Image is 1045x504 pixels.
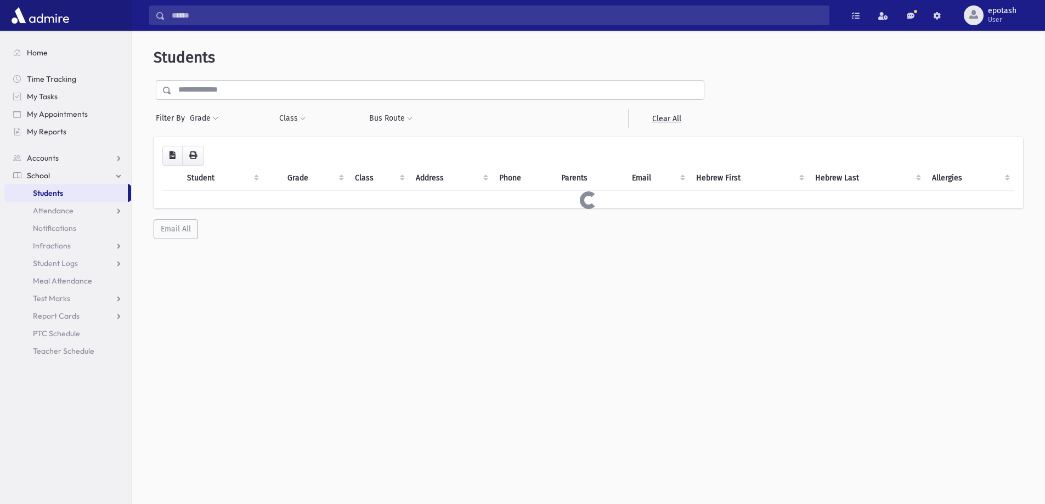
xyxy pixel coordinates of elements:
span: School [27,171,50,180]
th: Student [180,166,263,191]
span: Filter By [156,112,189,124]
button: Class [279,109,306,128]
th: Grade [281,166,348,191]
th: Hebrew Last [809,166,926,191]
button: Grade [189,109,219,128]
span: Time Tracking [27,74,76,84]
span: Test Marks [33,293,70,303]
a: Clear All [628,109,704,128]
span: My Reports [27,127,66,137]
button: Bus Route [369,109,413,128]
input: Search [165,5,829,25]
button: CSV [162,146,183,166]
span: Student Logs [33,258,78,268]
a: Home [4,44,131,61]
a: Infractions [4,237,131,254]
a: Meal Attendance [4,272,131,290]
a: School [4,167,131,184]
span: Students [154,48,215,66]
a: Time Tracking [4,70,131,88]
span: My Appointments [27,109,88,119]
span: Home [27,48,48,58]
th: Address [409,166,493,191]
span: Notifications [33,223,76,233]
th: Phone [493,166,555,191]
a: Teacher Schedule [4,342,131,360]
a: PTC Schedule [4,325,131,342]
span: User [988,15,1016,24]
span: Students [33,188,63,198]
span: Meal Attendance [33,276,92,286]
span: epotash [988,7,1016,15]
span: My Tasks [27,92,58,101]
a: Report Cards [4,307,131,325]
a: My Reports [4,123,131,140]
th: Class [348,166,410,191]
img: AdmirePro [9,4,72,26]
th: Email [625,166,690,191]
span: Accounts [27,153,59,163]
a: Test Marks [4,290,131,307]
button: Print [182,146,204,166]
a: My Appointments [4,105,131,123]
span: Report Cards [33,311,80,321]
span: Teacher Schedule [33,346,94,356]
span: PTC Schedule [33,329,80,338]
th: Hebrew First [690,166,808,191]
span: Infractions [33,241,71,251]
a: Accounts [4,149,131,167]
a: Notifications [4,219,131,237]
a: Students [4,184,128,202]
span: Attendance [33,206,74,216]
th: Parents [555,166,625,191]
a: My Tasks [4,88,131,105]
a: Attendance [4,202,131,219]
a: Student Logs [4,254,131,272]
button: Email All [154,219,198,239]
th: Allergies [925,166,1014,191]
